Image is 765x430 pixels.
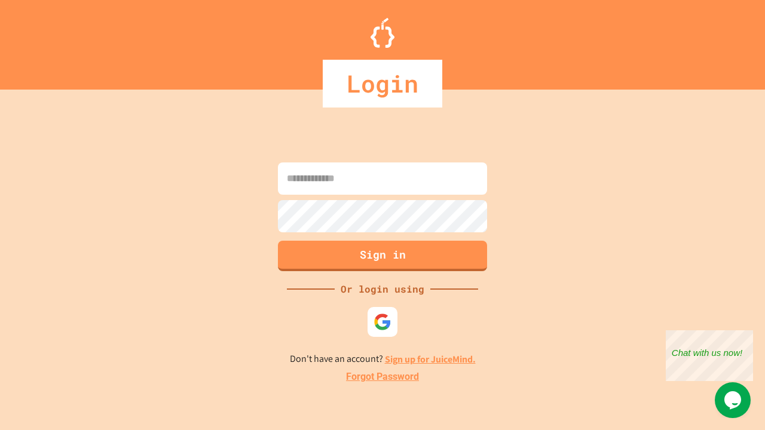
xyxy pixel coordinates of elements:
a: Sign up for JuiceMind. [385,353,476,365]
img: Logo.svg [371,18,394,48]
img: google-icon.svg [374,313,391,331]
p: Don't have an account? [290,352,476,367]
button: Sign in [278,241,487,271]
a: Forgot Password [346,370,419,384]
iframe: chat widget [715,382,753,418]
div: Or login using [335,282,430,296]
div: Login [323,60,442,107]
iframe: chat widget [666,330,753,381]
